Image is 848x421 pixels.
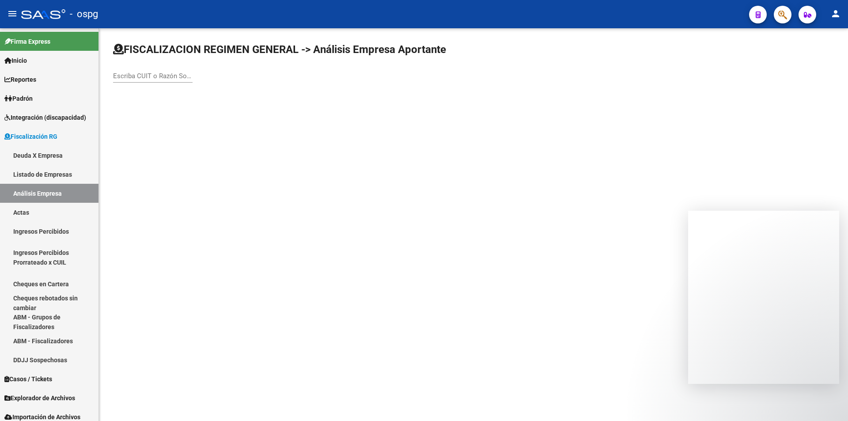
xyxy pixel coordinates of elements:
span: Integración (discapacidad) [4,113,86,122]
span: Inicio [4,56,27,65]
iframe: Intercom live chat mensaje [688,211,839,384]
mat-icon: person [830,8,841,19]
mat-icon: menu [7,8,18,19]
span: Casos / Tickets [4,374,52,384]
span: Reportes [4,75,36,84]
iframe: Intercom live chat [818,391,839,412]
span: Explorador de Archivos [4,393,75,403]
span: Padrón [4,94,33,103]
span: Firma Express [4,37,50,46]
span: - ospg [70,4,98,24]
span: Fiscalización RG [4,132,57,141]
h1: FISCALIZACION REGIMEN GENERAL -> Análisis Empresa Aportante [113,42,446,57]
